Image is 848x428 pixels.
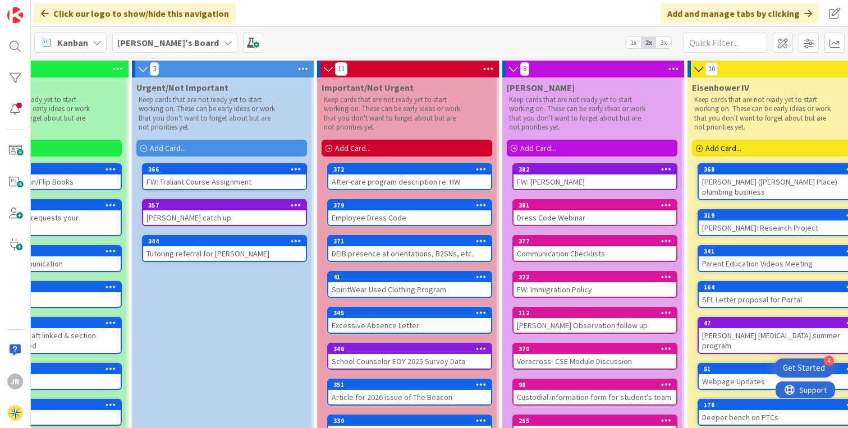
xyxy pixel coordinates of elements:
[333,273,491,281] div: 41
[328,272,491,297] div: 41SpiritWear Used Clothing Program
[328,200,491,210] div: 379
[328,416,491,426] div: 330
[514,390,676,404] div: Custodial information form for student's team
[694,95,833,132] p: Keep cards that are not ready yet to start working on. These can be early ideas or work that you ...
[24,2,51,15] span: Support
[824,356,834,366] div: 4
[34,3,236,24] div: Click our logo to show/hide this navigation
[514,272,676,282] div: 323
[514,380,676,390] div: 98
[148,237,306,245] div: 344
[514,210,676,225] div: Dress Code Webinar
[328,272,491,282] div: 41
[328,344,491,369] div: 346School Counselor EOY 2025 Survey Data
[335,143,371,153] span: Add Card...
[143,236,306,246] div: 344
[117,37,219,48] b: [PERSON_NAME]'s Board
[519,273,676,281] div: 323
[514,164,676,174] div: 382
[519,165,676,173] div: 382
[661,3,819,24] div: Add and manage tabs by clicking
[514,246,676,261] div: Communication Checklists
[150,143,186,153] span: Add Card...
[7,7,23,23] img: Visit kanbanzone.com
[328,380,491,390] div: 351
[143,246,306,261] div: Tutoring referral for [PERSON_NAME]
[333,381,491,389] div: 351
[333,417,491,425] div: 330
[148,201,306,209] div: 357
[705,143,741,153] span: Add Card...
[333,201,491,209] div: 379
[514,318,676,333] div: [PERSON_NAME] Observation follow up
[328,354,491,369] div: School Counselor EOY 2025 Survey Data
[333,165,491,173] div: 372
[514,308,676,333] div: 112[PERSON_NAME] Observation follow up
[57,36,88,49] span: Kanban
[328,380,491,404] div: 351Article for 2026 issue of The Beacon
[514,354,676,369] div: Veracross- CSE Module Discussion
[520,143,556,153] span: Add Card...
[519,237,676,245] div: 377
[328,164,491,189] div: 372After-care program description re: HW
[514,282,676,297] div: FW: Immigration Policy
[656,37,671,48] span: 3x
[328,210,491,225] div: Employee Dress Code
[143,200,306,210] div: 357
[507,82,575,93] span: Lisa
[143,174,306,189] div: FW: Traliant Course Assignment
[328,174,491,189] div: After-care program description re: HW
[519,417,676,425] div: 265
[514,344,676,369] div: 370Veracross- CSE Module Discussion
[143,200,306,225] div: 357[PERSON_NAME] catch up
[641,37,656,48] span: 2x
[520,62,529,76] span: 8
[328,236,491,246] div: 371
[514,236,676,261] div: 377Communication Checklists
[514,344,676,354] div: 370
[333,237,491,245] div: 371
[328,318,491,333] div: Excessive Absence Letter
[328,236,491,261] div: 371DEIB presence at orientations, B2SNs, etc.
[514,174,676,189] div: FW: [PERSON_NAME]
[328,390,491,404] div: Article for 2026 issue of The Beacon
[143,164,306,174] div: 366
[328,164,491,174] div: 372
[328,246,491,261] div: DEIB presence at orientations, B2SNs, etc.
[514,164,676,189] div: 382FW: [PERSON_NAME]
[7,374,23,389] div: JR
[148,165,306,173] div: 366
[514,380,676,404] div: 98Custodial information form for student's team
[143,210,306,225] div: [PERSON_NAME] catch up
[514,236,676,246] div: 377
[514,200,676,210] div: 381
[519,201,676,209] div: 381
[328,308,491,333] div: 345Excessive Absence Letter
[514,200,676,225] div: 381Dress Code Webinar
[509,95,648,132] p: Keep cards that are not ready yet to start working on. These can be early ideas or work that you ...
[333,309,491,317] div: 345
[705,62,718,76] span: 10
[514,416,676,426] div: 265
[783,362,825,374] div: Get Started
[328,344,491,354] div: 346
[143,164,306,189] div: 366FW: Traliant Course Assignment
[519,381,676,389] div: 98
[626,37,641,48] span: 1x
[519,309,676,317] div: 112
[514,308,676,318] div: 112
[150,62,159,76] span: 3
[333,345,491,353] div: 346
[322,82,414,93] span: Important/Not Urgent
[7,405,23,421] img: avatar
[519,345,676,353] div: 370
[514,272,676,297] div: 323FW: Immigration Policy
[692,82,749,93] span: Eisenhower IV
[136,82,228,93] span: Urgent/Not Important
[683,33,767,53] input: Quick Filter...
[143,236,306,261] div: 344Tutoring referral for [PERSON_NAME]
[328,308,491,318] div: 345
[774,358,834,378] div: Open Get Started checklist, remaining modules: 4
[335,62,347,76] span: 11
[328,282,491,297] div: SpiritWear Used Clothing Program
